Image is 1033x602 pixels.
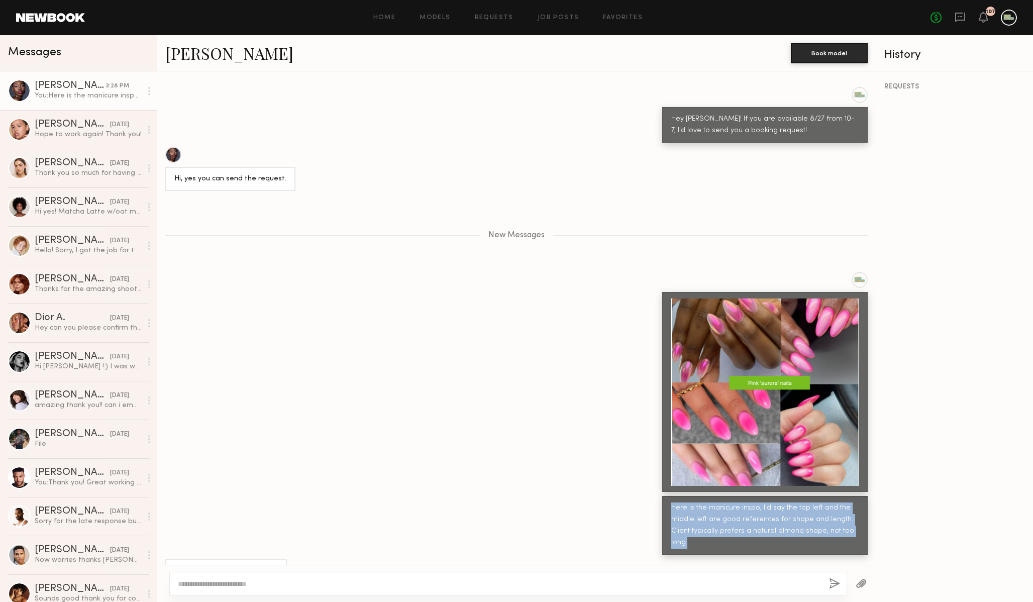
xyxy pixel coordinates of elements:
[671,114,859,137] div: Hey [PERSON_NAME]! If you are available 8/27 from 10-7, I'd love to send you a booking request!
[35,91,142,101] div: You: Here is the manicure inspo, I'd say the top left and the middle left are good references for...
[110,275,129,284] div: [DATE]
[420,15,450,21] a: Models
[35,352,110,362] div: [PERSON_NAME]
[538,15,579,21] a: Job Posts
[35,168,142,178] div: Thank you so much for having me, it has been such a pleasure working with you!
[35,517,142,526] div: Sorry for the late response but I’m booked all day [DATE] and [DATE].
[110,314,129,323] div: [DATE]
[35,130,142,139] div: Hope to work again! Thank you!
[986,9,995,15] div: 107
[35,545,110,555] div: [PERSON_NAME]
[35,323,142,333] div: Hey can you please confirm this day
[110,468,129,478] div: [DATE]
[110,197,129,207] div: [DATE]
[35,197,110,207] div: [PERSON_NAME]
[35,207,142,217] div: Hi yes! Matcha Latte w/oat milk 3 pumps of vanilla or whatever sweetener they have. Chocolate Cro...
[35,468,110,478] div: [PERSON_NAME]
[488,231,545,240] span: New Messages
[35,400,142,410] div: amazing thank you!! can i email you the release ? and was so much fun
[110,430,129,439] div: [DATE]
[35,274,110,284] div: [PERSON_NAME]
[35,313,110,323] div: Dior A.
[35,246,142,255] div: Hello! Sorry, I got the job for that day but hope to work in the future!
[110,507,129,517] div: [DATE]
[110,546,129,555] div: [DATE]
[35,439,142,449] div: File
[35,584,110,594] div: [PERSON_NAME]
[35,362,142,371] div: Hi [PERSON_NAME] !:) I was wondering if you had any access to the images I shot for OPOSITIVE ?
[35,478,142,487] div: You: Thank you! Great working together! Until next time :)
[475,15,513,21] a: Requests
[35,555,142,565] div: Now worries thanks [PERSON_NAME]
[110,159,129,168] div: [DATE]
[165,42,293,64] a: [PERSON_NAME]
[603,15,643,21] a: Favorites
[884,49,1025,61] div: History
[373,15,396,21] a: Home
[35,158,110,168] div: [PERSON_NAME]
[110,120,129,130] div: [DATE]
[791,43,868,63] button: Book model
[174,173,286,185] div: Hi, yes you can send the request.
[35,429,110,439] div: [PERSON_NAME]
[110,584,129,594] div: [DATE]
[35,284,142,294] div: Thanks for the amazing shoot, I had so much fun and hope to shoot with you again ✨
[35,120,110,130] div: [PERSON_NAME]
[884,83,1025,90] div: REQUESTS
[791,48,868,57] a: Book model
[8,47,61,58] span: Messages
[106,81,129,91] div: 3:28 PM
[671,503,859,549] div: Here is the manicure inspo, I'd say the top left and the middle left are good references for shap...
[110,236,129,246] div: [DATE]
[35,390,110,400] div: [PERSON_NAME]
[35,236,110,246] div: [PERSON_NAME]
[110,391,129,400] div: [DATE]
[110,352,129,362] div: [DATE]
[35,507,110,517] div: [PERSON_NAME]
[35,81,106,91] div: [PERSON_NAME]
